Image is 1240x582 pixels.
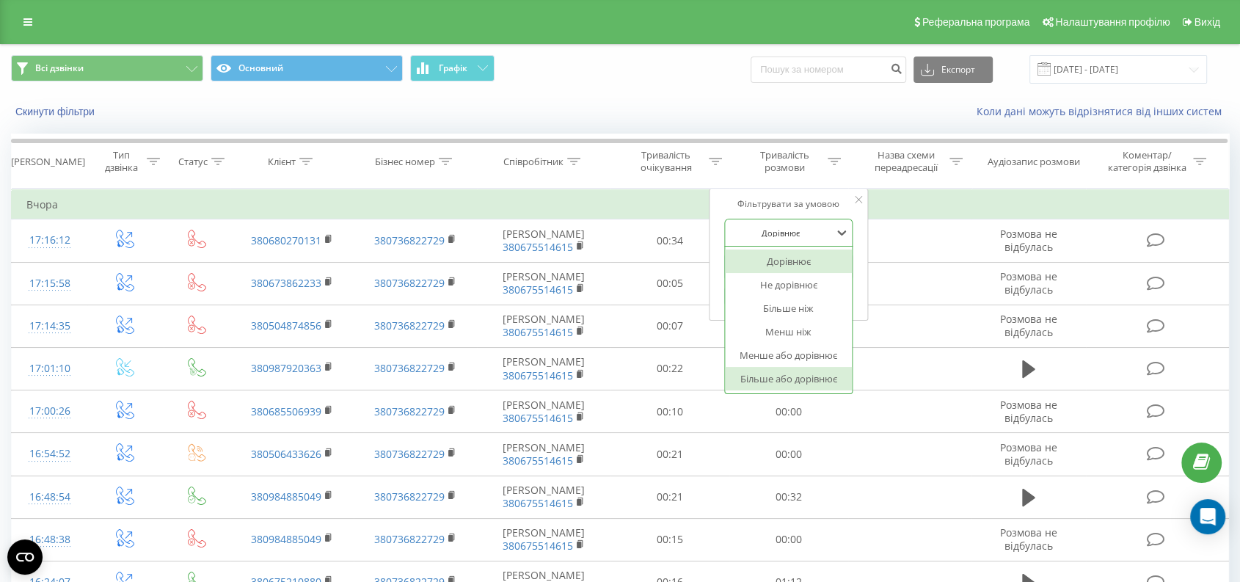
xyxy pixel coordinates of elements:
a: 380675514615 [503,454,573,468]
td: [PERSON_NAME] [477,347,610,390]
td: 00:22 [610,347,729,390]
span: Розмова не відбулась [1000,227,1057,254]
div: Більше ніж [725,297,853,320]
a: 380736822729 [374,319,445,332]
span: Вихід [1195,16,1220,28]
a: 380736822729 [374,490,445,503]
span: Розмова не відбулась [1000,269,1057,297]
td: 00:21 [610,476,729,518]
div: 16:48:38 [26,525,73,554]
button: Основний [211,55,403,81]
div: Співробітник [503,156,564,168]
td: [PERSON_NAME] [477,219,610,262]
td: 00:21 [610,433,729,476]
button: Експорт [913,57,993,83]
div: 17:15:58 [26,269,73,298]
a: 380685506939 [251,404,321,418]
button: Open CMP widget [7,539,43,575]
a: 380736822729 [374,532,445,546]
a: 380675514615 [503,411,573,425]
span: Розмова не відбулась [1000,440,1057,468]
td: [PERSON_NAME] [477,305,610,347]
div: 16:48:54 [26,483,73,512]
div: 16:54:52 [26,440,73,468]
a: 380984885049 [251,532,321,546]
button: Всі дзвінки [11,55,203,81]
td: [PERSON_NAME] [477,262,610,305]
span: Налаштування профілю [1055,16,1170,28]
td: 00:00 [729,433,848,476]
a: 380736822729 [374,404,445,418]
div: Бізнес номер [375,156,435,168]
a: 380506433626 [251,447,321,461]
td: 00:00 [729,390,848,433]
div: 17:01:10 [26,354,73,383]
div: 17:16:12 [26,226,73,255]
td: 00:32 [729,476,848,518]
button: Скинути фільтри [11,105,102,118]
a: 380736822729 [374,233,445,247]
div: Менше або дорівнює [725,343,853,367]
div: Більше або дорівнює [725,367,853,390]
div: Менш ніж [725,320,853,343]
a: 380680270131 [251,233,321,247]
td: [PERSON_NAME] [477,390,610,433]
a: 380675514615 [503,240,573,254]
a: 380675514615 [503,368,573,382]
span: Графік [439,63,467,73]
a: 380675514615 [503,539,573,553]
div: Статус [178,156,208,168]
a: 380675514615 [503,325,573,339]
a: 380736822729 [374,276,445,290]
a: 380675514615 [503,496,573,510]
td: 00:15 [610,518,729,561]
div: Тривалість очікування [627,149,705,174]
div: Фільтрувати за умовою [724,197,853,211]
td: 00:05 [610,262,729,305]
td: Вчора [12,190,1229,219]
a: 380736822729 [374,447,445,461]
div: Клієнт [268,156,296,168]
span: Всі дзвінки [35,62,84,74]
div: Тип дзвінка [101,149,143,174]
a: 380987920363 [251,361,321,375]
a: 380504874856 [251,319,321,332]
td: 00:00 [729,518,848,561]
a: 380675514615 [503,283,573,297]
div: Коментар/категорія дзвінка [1104,149,1189,174]
td: 00:34 [610,219,729,262]
div: 17:00:26 [26,397,73,426]
td: 00:10 [610,390,729,433]
td: 00:07 [610,305,729,347]
div: Тривалість розмови [745,149,824,174]
td: [PERSON_NAME] [477,433,610,476]
a: 380984885049 [251,490,321,503]
div: [PERSON_NAME] [11,156,85,168]
a: 380673862233 [251,276,321,290]
input: Пошук за номером [751,57,906,83]
a: 380736822729 [374,361,445,375]
div: 17:14:35 [26,312,73,341]
span: Розмова не відбулась [1000,398,1057,425]
div: Open Intercom Messenger [1190,499,1225,534]
span: Розмова не відбулась [1000,312,1057,339]
td: [PERSON_NAME] [477,476,610,518]
div: Аудіозапис розмови [988,156,1080,168]
div: Назва схеми переадресації [867,149,946,174]
div: Не дорівнює [725,273,853,297]
span: Реферальна програма [922,16,1030,28]
div: Дорівнює [725,250,853,273]
td: [PERSON_NAME] [477,518,610,561]
span: Розмова не відбулась [1000,525,1057,553]
button: Графік [410,55,495,81]
a: Коли дані можуть відрізнятися вiд інших систем [977,104,1229,118]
